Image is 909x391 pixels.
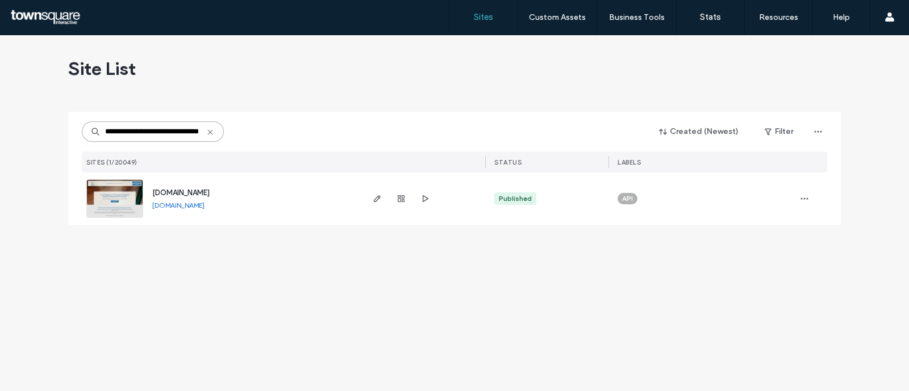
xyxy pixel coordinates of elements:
div: Published [499,194,532,204]
label: Business Tools [609,12,665,22]
label: Help [833,12,850,22]
a: [DOMAIN_NAME] [152,188,210,197]
label: Custom Assets [529,12,586,22]
button: Created (Newest) [649,123,749,141]
span: API [622,194,633,204]
span: SITES (1/20049) [86,158,137,166]
label: Sites [474,12,493,22]
label: Stats [700,12,721,22]
span: Site List [68,57,136,80]
label: Resources [759,12,798,22]
button: Filter [753,123,804,141]
span: Help [26,8,49,18]
a: [DOMAIN_NAME] [152,201,205,209]
span: STATUS [494,158,522,166]
span: LABELS [618,158,641,166]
